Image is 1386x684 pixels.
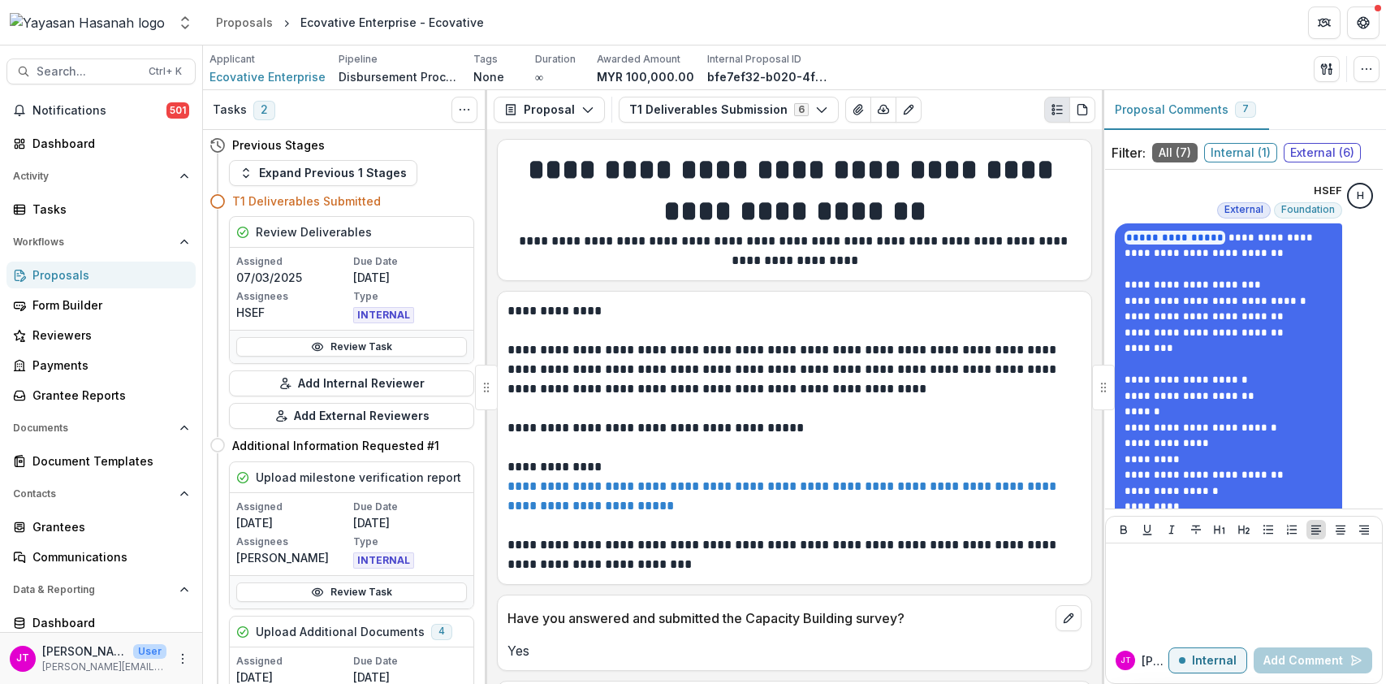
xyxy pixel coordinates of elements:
[1192,654,1237,668] p: Internal
[229,160,417,186] button: Expand Previous 1 Stages
[216,14,273,31] div: Proposals
[473,52,498,67] p: Tags
[1186,520,1206,539] button: Strike
[32,201,183,218] div: Tasks
[256,223,372,240] h5: Review Deliverables
[535,68,543,85] p: ∞
[236,289,350,304] p: Assignees
[1234,520,1254,539] button: Heading 2
[236,337,467,357] a: Review Task
[473,68,504,85] p: None
[6,292,196,318] a: Form Builder
[209,11,279,34] a: Proposals
[6,415,196,441] button: Open Documents
[209,52,255,67] p: Applicant
[353,254,467,269] p: Due Date
[1138,520,1157,539] button: Underline
[174,6,196,39] button: Open entity switcher
[13,422,173,434] span: Documents
[1354,520,1374,539] button: Align Right
[1284,143,1361,162] span: External ( 6 )
[6,382,196,409] a: Grantee Reports
[1162,520,1181,539] button: Italicize
[32,518,183,535] div: Grantees
[353,289,467,304] p: Type
[236,514,350,531] p: [DATE]
[6,58,196,84] button: Search...
[353,500,467,514] p: Due Date
[32,327,183,344] div: Reviewers
[236,582,467,602] a: Review Task
[1242,103,1249,115] span: 7
[232,136,325,154] h4: Previous Stages
[451,97,477,123] button: Toggle View Cancelled Tasks
[32,548,183,565] div: Communications
[213,103,247,117] h3: Tasks
[13,488,173,500] span: Contacts
[13,171,173,182] span: Activity
[1259,520,1278,539] button: Bullet List
[353,269,467,286] p: [DATE]
[339,68,460,85] p: Disbursement Process
[1204,143,1277,162] span: Internal ( 1 )
[6,130,196,157] a: Dashboard
[845,97,871,123] button: View Attached Files
[236,269,350,286] p: 07/03/2025
[32,104,166,118] span: Notifications
[353,514,467,531] p: [DATE]
[707,52,801,67] p: Internal Proposal ID
[253,101,275,120] span: 2
[597,68,694,85] p: MYR 100,000.00
[1281,204,1335,215] span: Foundation
[300,14,484,31] div: Ecovative Enterprise - Ecovative
[1357,191,1364,201] div: HSEF
[229,403,474,429] button: Add External Reviewers
[133,644,166,659] p: User
[6,481,196,507] button: Open Contacts
[42,643,127,660] p: [PERSON_NAME]
[6,543,196,570] a: Communications
[1282,520,1302,539] button: Ordered List
[1331,520,1350,539] button: Align Center
[494,97,605,123] button: Proposal
[232,437,439,454] h4: Additional Information Requested #1
[353,552,414,569] span: INTERNAL
[10,13,165,32] img: Yayasan Hasanah logo
[256,469,461,486] h5: Upload milestone verification report
[6,352,196,379] a: Payments
[16,653,29,664] div: Josselyn Tan
[597,52,680,67] p: Awarded Amount
[339,52,378,67] p: Pipeline
[232,193,381,210] h4: T1 Deliverables Submitted
[1056,605,1082,631] button: edit
[1308,6,1341,39] button: Partners
[1224,204,1263,215] span: External
[236,500,350,514] p: Assigned
[13,584,173,595] span: Data & Reporting
[707,68,829,85] p: bfe7ef32-b020-4fe6-88b5-ea98ab9c85b2
[6,513,196,540] a: Grantees
[166,102,189,119] span: 501
[229,370,474,396] button: Add Internal Reviewer
[236,304,350,321] p: HSEF
[236,254,350,269] p: Assigned
[6,229,196,255] button: Open Workflows
[236,535,350,549] p: Assignees
[1314,183,1342,199] p: HSEF
[32,135,183,152] div: Dashboard
[507,641,1082,660] p: Yes
[209,68,326,85] a: Ecovative Enterprise
[6,322,196,348] a: Reviewers
[1120,656,1131,665] div: Josselyn Tan
[1152,143,1198,162] span: All ( 7 )
[1102,90,1269,130] button: Proposal Comments
[6,609,196,636] a: Dashboard
[1347,6,1380,39] button: Get Help
[6,196,196,223] a: Tasks
[535,52,576,67] p: Duration
[6,577,196,603] button: Open Data & Reporting
[619,97,839,123] button: T1 Deliverables Submission6
[1142,652,1168,669] p: [PERSON_NAME]
[6,97,196,123] button: Notifications501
